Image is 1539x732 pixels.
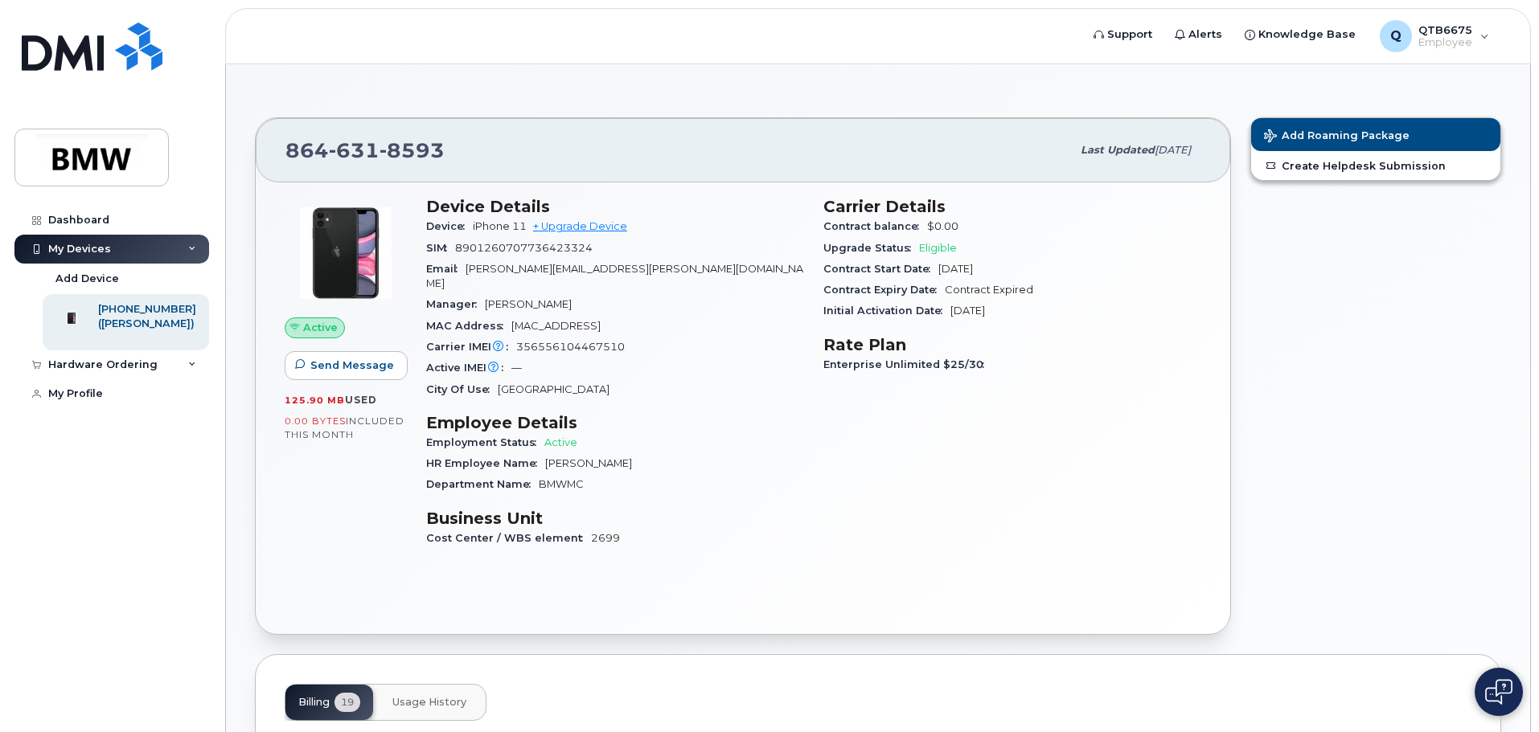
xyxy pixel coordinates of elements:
button: Send Message [285,351,408,380]
span: [PERSON_NAME] [485,298,572,310]
button: Add Roaming Package [1251,118,1500,151]
span: 125.90 MB [285,395,345,406]
span: Device [426,220,473,232]
span: MAC Address [426,320,511,332]
h3: Carrier Details [823,197,1201,216]
h3: Business Unit [426,509,804,528]
span: Upgrade Status [823,242,919,254]
span: City Of Use [426,383,498,395]
span: Active IMEI [426,362,511,374]
span: used [345,394,377,406]
span: Employment Status [426,436,544,448]
span: Contract Expired [945,284,1033,296]
span: Email [426,263,466,275]
span: 356556104467510 [516,341,625,353]
span: [DATE] [950,305,985,317]
h3: Device Details [426,197,804,216]
span: [MAC_ADDRESS] [511,320,601,332]
span: HR Employee Name [426,457,545,469]
a: + Upgrade Device [533,220,627,232]
span: Send Message [310,358,394,373]
a: Create Helpdesk Submission [1251,151,1500,180]
span: $0.00 [927,220,958,232]
h3: Rate Plan [823,335,1201,354]
span: 2699 [591,532,620,544]
span: 8593 [380,138,445,162]
span: Cost Center / WBS element [426,532,591,544]
span: Active [544,436,577,448]
span: [DATE] [1155,144,1191,156]
span: 0.00 Bytes [285,415,346,427]
span: 631 [329,138,380,162]
img: Open chat [1485,679,1512,705]
span: Enterprise Unlimited $25/30 [823,358,992,370]
span: iPhone 11 [473,220,527,232]
span: [GEOGRAPHIC_DATA] [498,383,609,395]
span: Manager [426,298,485,310]
span: Contract Expiry Date [823,284,945,296]
span: [PERSON_NAME] [545,457,632,469]
span: Add Roaming Package [1264,129,1410,145]
span: Last updated [1081,144,1155,156]
span: Carrier IMEI [426,341,516,353]
span: Active [303,320,338,335]
span: Contract balance [823,220,927,232]
span: 864 [285,138,445,162]
span: [DATE] [938,263,973,275]
span: BMWMC [539,478,584,490]
span: SIM [426,242,455,254]
span: 8901260707736423324 [455,242,593,254]
span: Contract Start Date [823,263,938,275]
span: — [511,362,522,374]
span: Initial Activation Date [823,305,950,317]
span: Eligible [919,242,957,254]
span: Usage History [392,696,466,709]
span: [PERSON_NAME][EMAIL_ADDRESS][PERSON_NAME][DOMAIN_NAME] [426,263,803,289]
h3: Employee Details [426,413,804,432]
span: Department Name [426,478,539,490]
img: iPhone_11.jpg [298,205,394,301]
